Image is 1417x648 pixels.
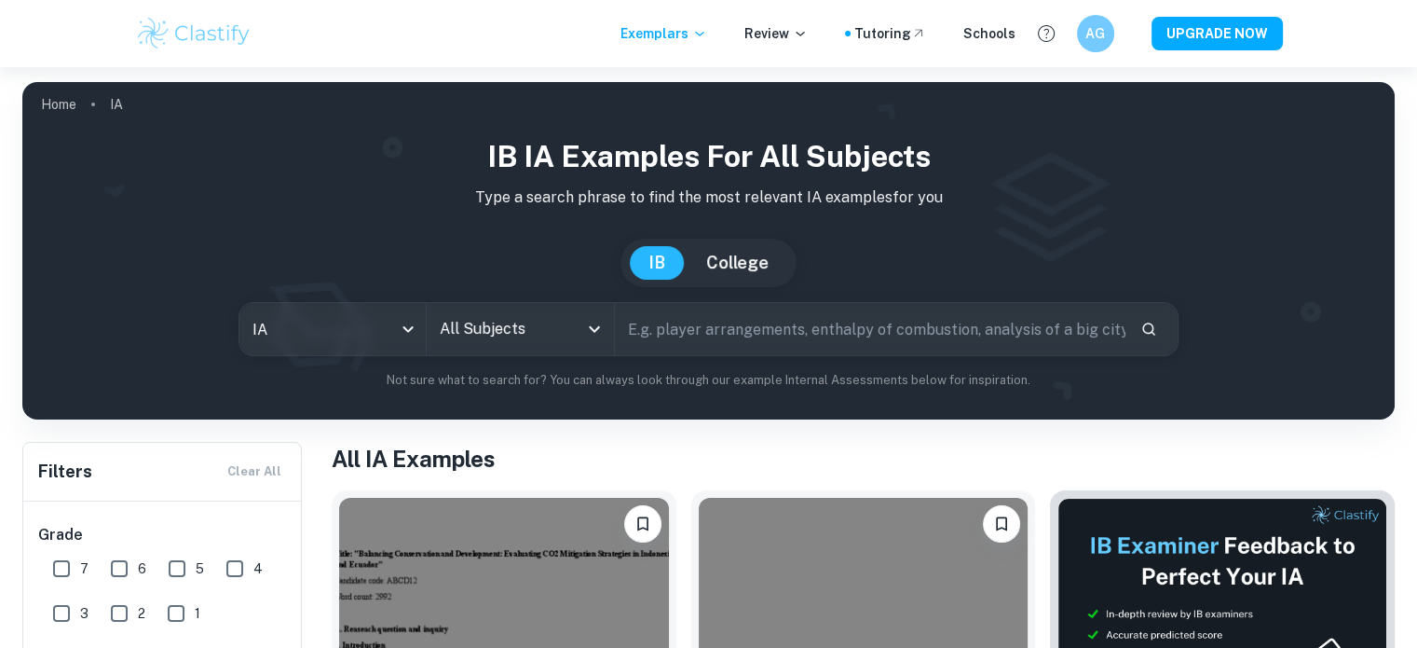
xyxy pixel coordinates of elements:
a: Home [41,91,76,117]
button: Bookmark [624,505,661,543]
span: 7 [80,558,89,579]
button: Bookmark [983,505,1020,543]
img: profile cover [22,82,1395,420]
a: Tutoring [854,23,926,44]
h6: Grade [38,524,288,546]
input: E.g. player arrangements, enthalpy of combustion, analysis of a big city... [615,303,1125,355]
span: 6 [138,558,146,579]
h1: All IA Examples [332,442,1395,476]
button: Search [1133,313,1165,345]
div: IA [239,303,426,355]
p: IA [110,94,123,115]
span: 4 [253,558,263,579]
h1: IB IA examples for all subjects [37,134,1380,179]
h6: AG [1084,23,1106,44]
button: College [688,246,787,280]
p: Review [744,23,808,44]
span: 3 [80,603,89,624]
img: Clastify logo [135,15,253,52]
button: UPGRADE NOW [1151,17,1283,50]
p: Not sure what to search for? You can always look through our example Internal Assessments below f... [37,371,1380,390]
button: IB [630,246,684,280]
span: 2 [138,603,145,624]
h6: Filters [38,459,92,485]
button: AG [1077,15,1114,52]
span: 5 [196,558,204,579]
p: Type a search phrase to find the most relevant IA examples for you [37,186,1380,209]
button: Help and Feedback [1030,18,1062,49]
p: Exemplars [620,23,707,44]
button: Open [581,316,607,342]
a: Schools [963,23,1015,44]
span: 1 [195,603,200,624]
